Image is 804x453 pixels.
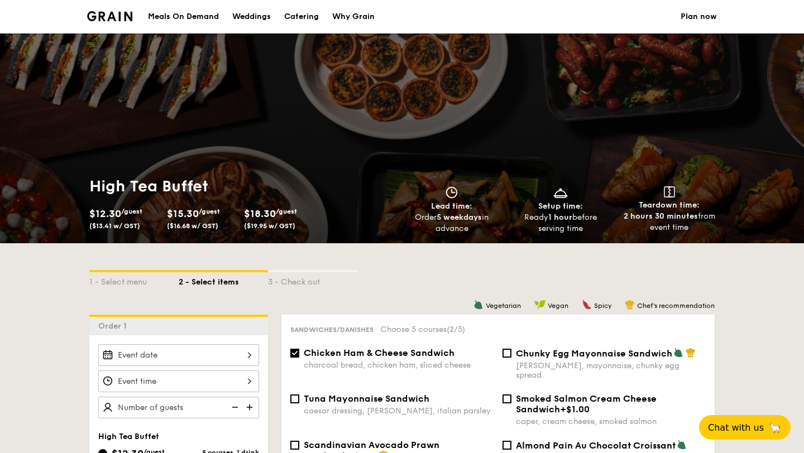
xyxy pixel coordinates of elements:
input: Scandinavian Avocado Prawn Sandwich+$1.00[PERSON_NAME], celery, red onion, dijon mustard [290,441,299,450]
div: charcoal bread, chicken ham, sliced cheese [304,360,494,370]
button: Chat with us🦙 [699,415,791,440]
input: Tuna Mayonnaise Sandwichcaesar dressing, [PERSON_NAME], italian parsley [290,394,299,403]
img: icon-dish.430c3a2e.svg [552,186,569,199]
span: /guest [121,208,142,215]
div: caper, cream cheese, smoked salmon [516,417,706,426]
span: +$1.00 [560,404,590,415]
span: /guest [199,208,220,215]
img: icon-vegetarian.fe4039eb.svg [673,348,683,358]
img: icon-add.58712e84.svg [242,397,259,418]
input: Number of guests [98,397,259,418]
div: from event time [619,211,719,233]
span: (2/5) [447,325,465,334]
img: Grain [87,11,132,21]
span: $18.30 [244,208,276,220]
input: Event date [98,344,259,366]
img: icon-clock.2db775ea.svg [443,186,460,199]
span: ($19.95 w/ GST) [244,222,295,230]
a: Logotype [87,11,132,21]
input: Almond Pain Au Chocolat Croissanta sweet puff pastry filled with dark chocolate [502,441,511,450]
img: icon-vegetarian.fe4039eb.svg [677,440,687,450]
input: Smoked Salmon Cream Cheese Sandwich+$1.00caper, cream cheese, smoked salmon [502,394,511,403]
strong: 5 weekdays [437,213,482,222]
span: Chunky Egg Mayonnaise Sandwich [516,348,672,359]
span: $15.30 [167,208,199,220]
input: Event time [98,370,259,392]
div: [PERSON_NAME], mayonnaise, chunky egg spread [516,361,706,380]
div: Order in advance [402,212,502,234]
input: Chunky Egg Mayonnaise Sandwich[PERSON_NAME], mayonnaise, chunky egg spread [502,349,511,358]
div: Ready before serving time [511,212,611,234]
span: Vegan [548,302,568,310]
span: Order 1 [98,321,131,331]
img: icon-vegetarian.fe4039eb.svg [473,300,484,310]
strong: 1 hour [548,213,572,222]
div: caesar dressing, [PERSON_NAME], italian parsley [304,406,494,416]
span: Chicken Ham & Cheese Sandwich [304,348,454,358]
span: 🦙 [768,421,782,434]
img: icon-chef-hat.a58ddaea.svg [625,300,635,310]
span: Chat with us [708,422,764,433]
span: High Tea Buffet [98,432,159,441]
img: icon-vegan.f8ff3823.svg [534,300,545,310]
div: 3 - Check out [268,272,357,288]
span: $12.30 [89,208,121,220]
input: Chicken Ham & Cheese Sandwichcharcoal bread, chicken ham, sliced cheese [290,349,299,358]
span: Vegetarian [486,302,521,310]
img: icon-spicy.37a8142b.svg [582,300,592,310]
span: Tuna Mayonnaise Sandwich [304,393,429,404]
span: Sandwiches/Danishes [290,326,374,334]
span: Choose 5 courses [380,325,465,334]
span: Almond Pain Au Chocolat Croissant [516,440,676,451]
span: Spicy [594,302,611,310]
span: ($13.41 w/ GST) [89,222,140,230]
div: 2 - Select items [179,272,268,288]
span: Chef's recommendation [637,302,715,310]
img: icon-chef-hat.a58ddaea.svg [686,348,696,358]
h1: High Tea Buffet [89,176,398,196]
span: ($16.68 w/ GST) [167,222,218,230]
img: icon-teardown.65201eee.svg [664,186,675,197]
span: /guest [276,208,297,215]
span: Smoked Salmon Cream Cheese Sandwich [516,393,657,415]
img: icon-reduce.1d2dbef1.svg [226,397,242,418]
span: Lead time: [431,201,472,211]
strong: 2 hours 30 minutes [624,211,698,221]
div: 1 - Select menu [89,272,179,288]
span: Setup time: [538,201,583,211]
span: Teardown time: [639,200,700,210]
